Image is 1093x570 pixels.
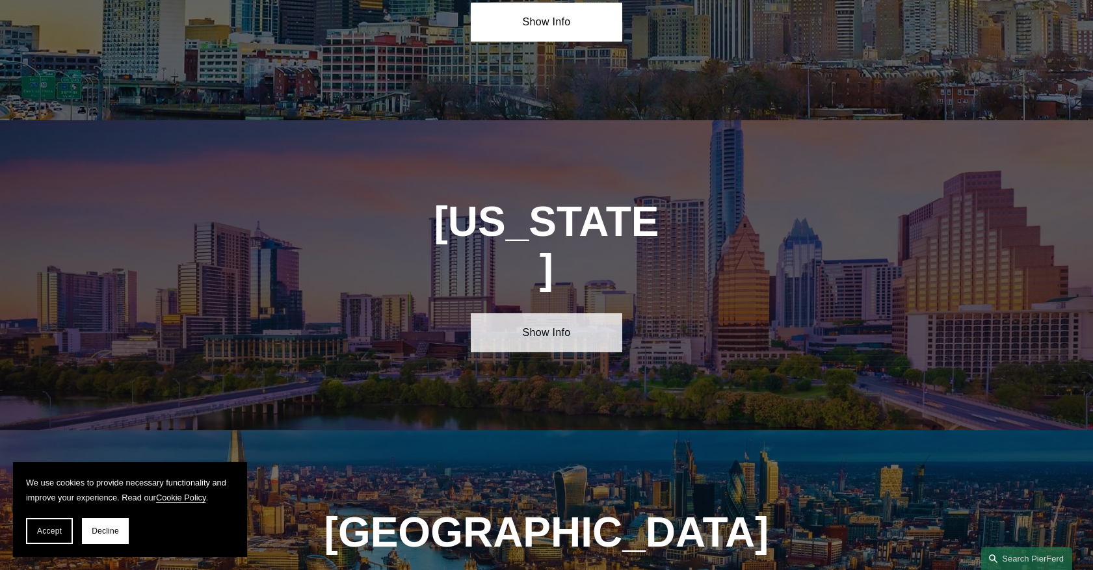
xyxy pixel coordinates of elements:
[471,313,622,352] a: Show Info
[37,526,62,536] span: Accept
[13,462,247,557] section: Cookie banner
[156,493,206,502] a: Cookie Policy
[26,475,234,505] p: We use cookies to provide necessary functionality and improve your experience. Read our .
[319,509,774,556] h1: [GEOGRAPHIC_DATA]
[433,198,661,293] h1: [US_STATE]
[981,547,1072,570] a: Search this site
[82,518,129,544] button: Decline
[26,518,73,544] button: Accept
[92,526,119,536] span: Decline
[471,3,622,42] a: Show Info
